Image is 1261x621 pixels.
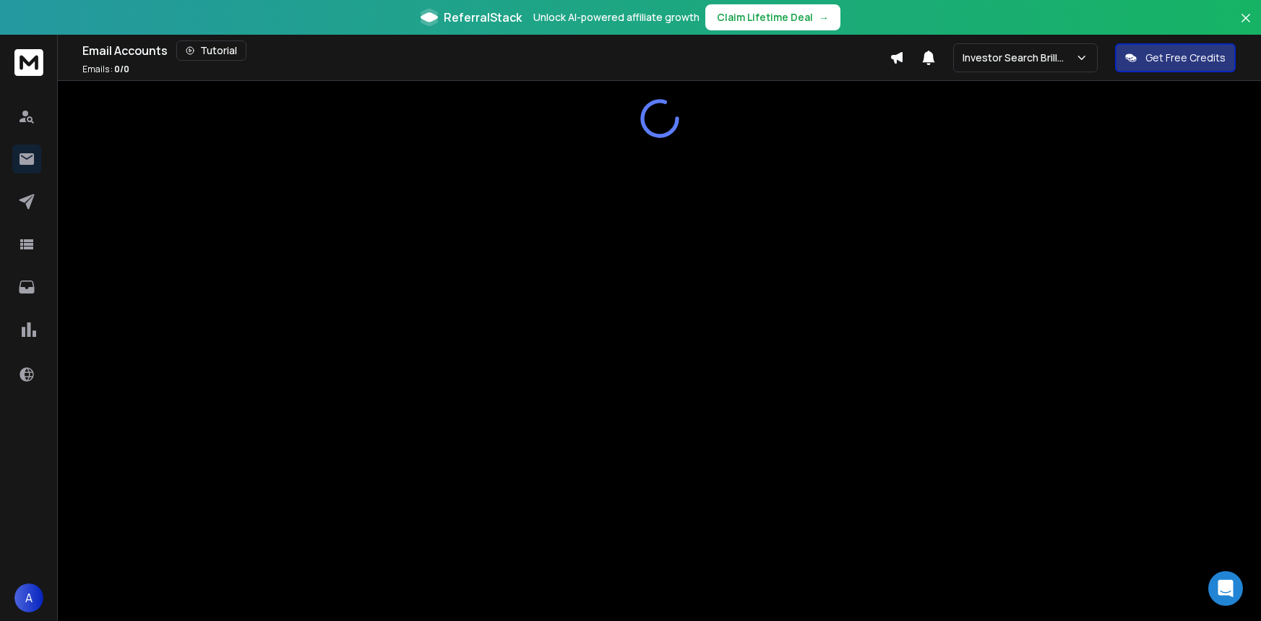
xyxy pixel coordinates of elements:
p: Unlock AI-powered affiliate growth [533,10,700,25]
div: Open Intercom Messenger [1208,571,1243,606]
button: A [14,583,43,612]
div: Email Accounts [82,40,890,61]
button: Tutorial [176,40,246,61]
span: → [819,10,829,25]
span: 0 / 0 [114,63,129,75]
p: Get Free Credits [1145,51,1226,65]
p: Emails : [82,64,129,75]
button: Get Free Credits [1115,43,1236,72]
p: Investor Search Brillwood [963,51,1075,65]
span: ReferralStack [444,9,522,26]
button: Claim Lifetime Deal→ [705,4,840,30]
button: Close banner [1236,9,1255,43]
